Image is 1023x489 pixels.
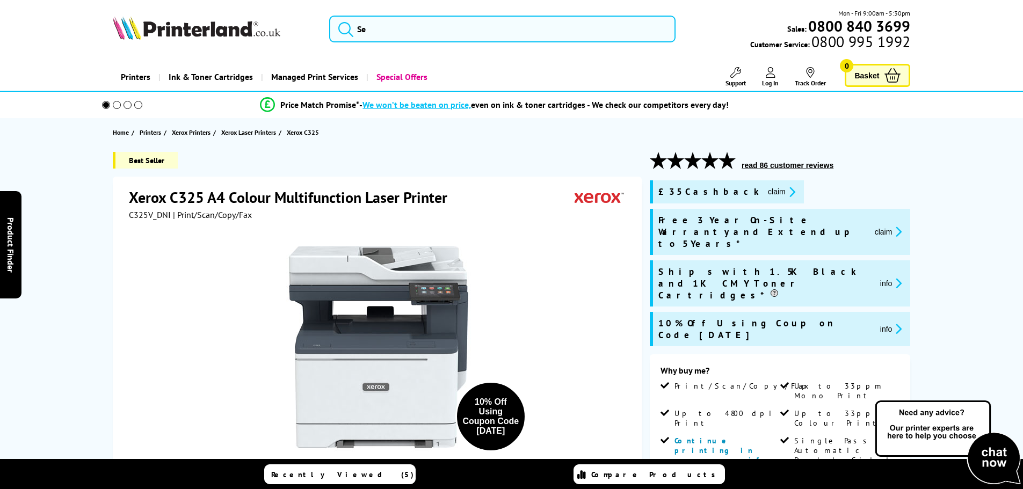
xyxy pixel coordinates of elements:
[329,16,676,42] input: Se
[287,127,322,138] a: Xerox C325
[140,127,164,138] a: Printers
[169,63,253,91] span: Ink & Toner Cartridges
[462,397,519,436] div: 10% Off Using Coupon Code [DATE]
[173,209,252,220] span: | Print/Scan/Copy/Fax
[591,470,721,479] span: Compare Products
[725,67,746,87] a: Support
[129,209,171,220] span: C325V_DNI
[838,8,910,18] span: Mon - Fri 9:00am - 5:30pm
[872,225,905,238] button: promo-description
[113,63,158,91] a: Printers
[366,63,436,91] a: Special Offers
[854,68,879,83] span: Basket
[172,127,213,138] a: Xerox Printers
[794,408,897,428] span: Up to 33ppm Colour Print
[794,381,897,400] span: Up to 33ppm Mono Print
[129,187,458,207] h1: Xerox C325 A4 Colour Multifunction Laser Printer
[674,381,812,391] span: Print/Scan/Copy/Fax
[845,64,910,87] a: Basket 0
[158,63,261,91] a: Ink & Toner Cartridges
[113,127,129,138] span: Home
[658,317,872,341] span: 10% Off Using Coupon Code [DATE]
[658,214,866,250] span: Free 3 Year On-Site Warranty and Extend up to 5 Years*
[658,186,759,198] span: £35 Cashback
[362,99,471,110] span: We won’t be beaten on price,
[271,470,414,479] span: Recently Viewed (5)
[5,217,16,272] span: Product Finder
[575,187,624,207] img: Xerox
[113,127,132,138] a: Home
[273,242,484,452] img: Xerox C325
[574,464,725,484] a: Compare Products
[762,67,779,87] a: Log In
[810,37,910,47] span: 0800 995 1992
[140,127,161,138] span: Printers
[264,464,416,484] a: Recently Viewed (5)
[658,266,872,301] span: Ships with 1.5K Black and 1K CMY Toner Cartridges*
[88,96,902,114] li: modal_Promise
[877,277,905,289] button: promo-description
[359,99,729,110] div: - even on ink & toner cartridges - We check our competitors every day!
[750,37,910,49] span: Customer Service:
[795,67,826,87] a: Track Order
[172,127,211,138] span: Xerox Printers
[738,160,837,170] button: read 86 customer reviews
[113,16,280,40] img: Printerland Logo
[661,365,899,381] div: Why buy me?
[725,79,746,87] span: Support
[261,63,366,91] a: Managed Print Services
[765,186,799,198] button: promo-description
[280,99,359,110] span: Price Match Promise*
[221,127,276,138] span: Xerox Laser Printers
[113,152,178,169] span: Best Seller
[807,21,910,31] a: 0800 840 3699
[221,127,279,138] a: Xerox Laser Printers
[762,79,779,87] span: Log In
[873,399,1023,487] img: Open Live Chat window
[674,408,778,428] span: Up to 4800 dpi Print
[287,127,319,138] span: Xerox C325
[840,59,853,72] span: 0
[877,323,905,335] button: promo-description
[794,436,897,475] span: Single Pass Automatic Double Sided Scanning
[787,24,807,34] span: Sales:
[808,16,910,36] b: 0800 840 3699
[113,16,316,42] a: Printerland Logo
